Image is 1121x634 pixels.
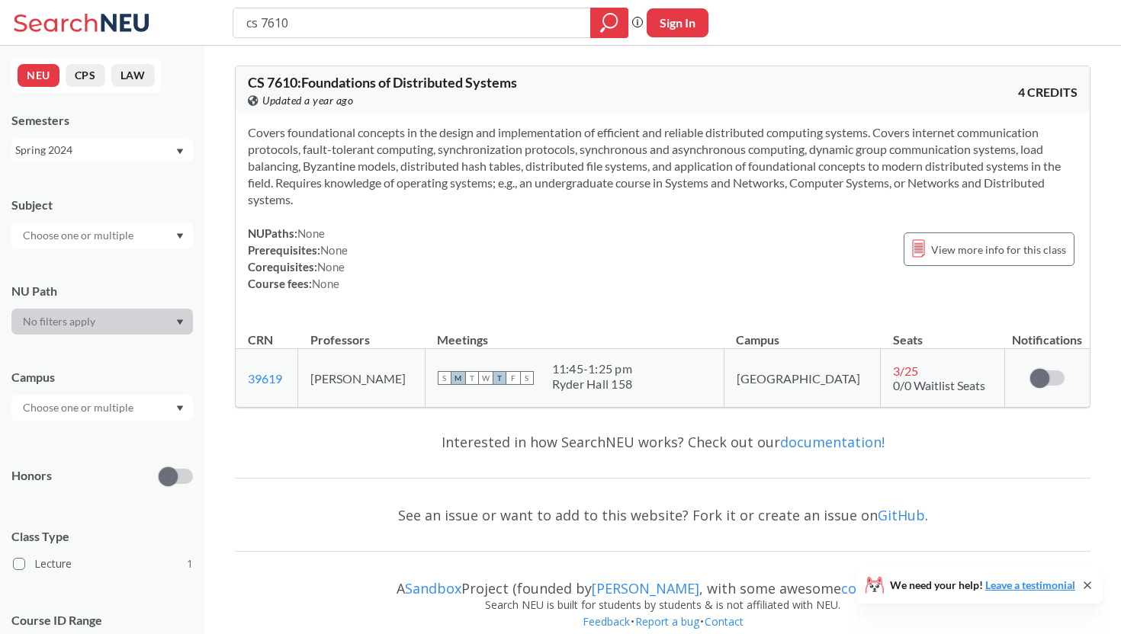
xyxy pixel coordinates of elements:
span: View more info for this class [931,240,1066,259]
p: Course ID Range [11,612,193,629]
span: Covers foundational concepts in the design and implementation of efficient and reliable distribut... [248,125,1061,207]
div: Spring 2024Dropdown arrow [11,138,193,162]
input: Class, professor, course number, "phrase" [245,10,580,36]
a: Leave a testimonial [985,578,1075,591]
a: 39619 [248,371,282,386]
th: Professors [298,316,426,349]
svg: Dropdown arrow [176,319,184,325]
div: Ryder Hall 158 [552,376,633,392]
svg: Dropdown arrow [176,405,184,411]
div: Campus [11,369,193,386]
div: Spring 2024 [15,142,175,158]
span: F [506,371,520,385]
div: NUPaths: Prerequisites: Corequisites: Course fees: [248,225,348,292]
span: None [312,277,339,290]
div: NU Path [11,283,193,299]
a: contributors [841,579,926,597]
a: GitHub [878,506,925,524]
button: LAW [111,64,155,87]
input: Choose one or multiple [15,226,143,245]
span: None [317,260,345,274]
button: NEU [18,64,59,87]
a: Sandbox [405,579,461,597]
div: Subject [11,197,193,213]
div: Dropdown arrow [11,223,193,248]
span: 1 [187,556,193,572]
a: Report a bug [634,614,700,629]
div: Dropdown arrow [11,395,193,421]
span: T [465,371,479,385]
th: Campus [724,316,881,349]
span: S [438,371,451,385]
p: Honors [11,467,52,485]
label: Lecture [13,554,193,574]
span: S [520,371,534,385]
span: Updated a year ago [262,92,353,109]
a: documentation! [780,433,885,451]
button: Sign In [647,8,708,37]
span: Class Type [11,528,193,545]
div: A Project (founded by , with some awesome ) [235,566,1090,597]
div: See an issue or want to add to this website? Fork it or create an issue on . [235,493,1090,537]
td: [GEOGRAPHIC_DATA] [724,349,881,408]
span: 4 CREDITS [1018,84,1078,101]
input: Choose one or multiple [15,399,143,417]
div: Search NEU is built for students by students & is not affiliated with NEU. [235,597,1090,613]
svg: Dropdown arrow [176,233,184,239]
a: Feedback [582,614,631,629]
span: We need your help! [890,580,1075,591]
span: T [493,371,506,385]
div: Dropdown arrow [11,309,193,335]
span: CS 7610 : Foundations of Distributed Systems [248,74,517,91]
th: Seats [881,316,1004,349]
span: 3 / 25 [893,363,918,378]
div: magnifying glass [590,8,628,38]
div: CRN [248,331,273,348]
div: 11:45 - 1:25 pm [552,361,633,376]
span: None [297,226,325,240]
span: W [479,371,493,385]
button: CPS [66,64,105,87]
svg: magnifying glass [600,12,618,34]
th: Meetings [425,316,724,349]
a: [PERSON_NAME] [592,579,699,597]
div: Semesters [11,112,193,129]
span: 0/0 Waitlist Seats [893,378,985,392]
td: [PERSON_NAME] [298,349,426,408]
a: Contact [704,614,744,629]
svg: Dropdown arrow [176,149,184,155]
span: M [451,371,465,385]
th: Notifications [1004,316,1090,349]
div: Interested in how SearchNEU works? Check out our [235,420,1090,464]
span: None [320,243,348,257]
